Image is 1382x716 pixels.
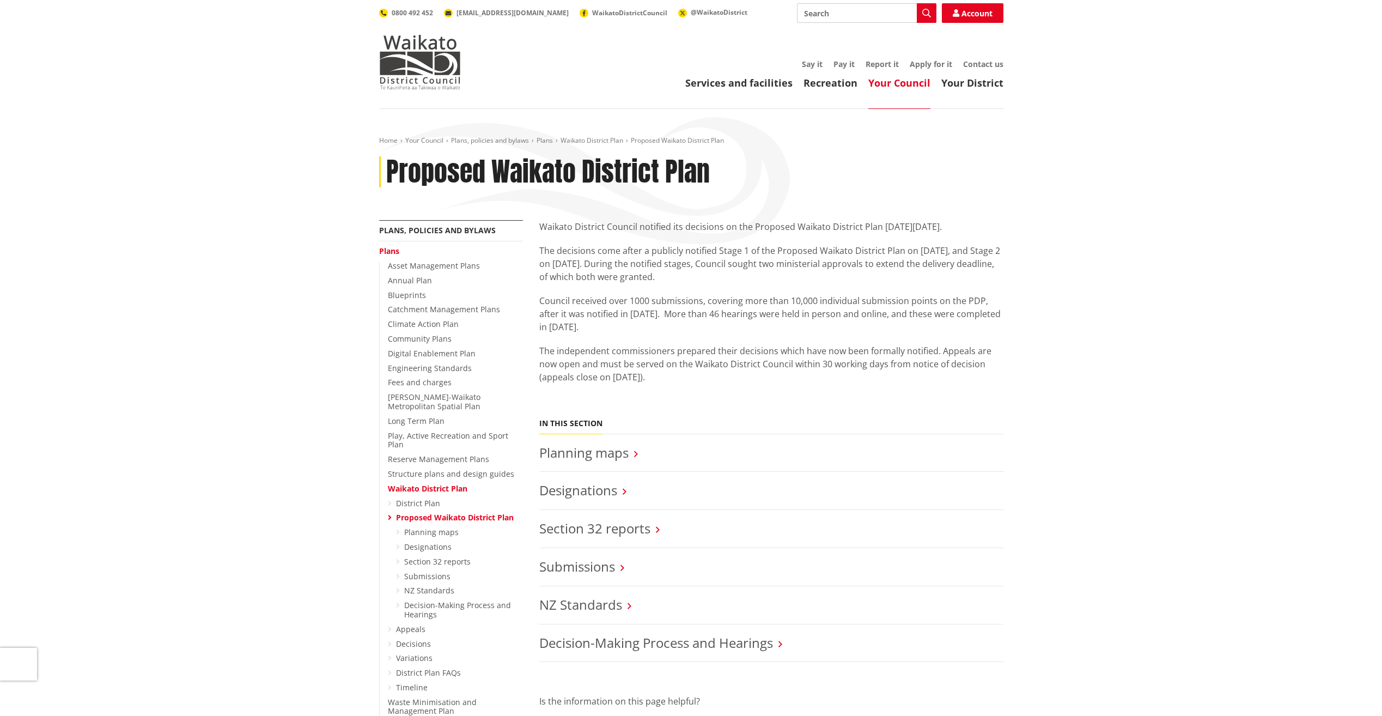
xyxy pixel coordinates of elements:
a: Recreation [803,76,857,89]
a: WaikatoDistrictCouncil [580,8,667,17]
a: Submissions [404,571,450,581]
a: Digital Enablement Plan [388,348,476,359]
a: Catchment Management Plans [388,304,500,314]
p: The decisions come after a publicly notified Stage 1 of the Proposed Waikato District Plan on [DA... [539,244,1003,283]
span: Proposed Waikato District Plan [631,136,724,145]
a: NZ Standards [539,596,622,614]
a: Designations [404,542,452,552]
a: Reserve Management Plans [388,454,489,464]
a: Asset Management Plans [388,260,480,271]
a: Your Council [868,76,930,89]
a: Community Plans [388,333,452,344]
img: Waikato District Council - Te Kaunihera aa Takiwaa o Waikato [379,35,461,89]
a: Planning maps [539,444,629,462]
a: Plans [379,246,399,256]
a: Designations [539,481,617,499]
h5: In this section [539,419,602,428]
a: Structure plans and design guides [388,469,514,479]
a: Services and facilities [685,76,793,89]
a: Waikato District Plan [388,483,467,494]
a: Section 32 reports [539,519,650,537]
a: Say it [802,59,823,69]
a: 0800 492 452 [379,8,433,17]
a: Home [379,136,398,145]
a: Decisions [396,639,431,649]
a: Annual Plan [388,275,432,286]
a: Long Term Plan [388,416,445,426]
span: WaikatoDistrictCouncil [592,8,667,17]
p: Council received over 1000 submissions, covering more than 10,000 individual submission points on... [539,294,1003,333]
p: Waikato District Council notified its decisions on the Proposed Waikato District Plan [DATE][DATE]. [539,220,1003,233]
a: Apply for it [910,59,952,69]
a: Your Council [405,136,443,145]
a: Section 32 reports [404,556,471,567]
span: @WaikatoDistrict [691,8,747,17]
h1: Proposed Waikato District Plan [386,156,710,188]
a: Account [942,3,1003,23]
a: Timeline [396,682,428,693]
span: 0800 492 452 [392,8,433,17]
a: District Plan [396,498,440,508]
a: Decision-Making Process and Hearings [404,600,511,620]
a: Waikato District Plan [561,136,623,145]
a: Variations [396,653,433,663]
a: Proposed Waikato District Plan [396,512,514,523]
a: NZ Standards [404,585,454,596]
nav: breadcrumb [379,136,1003,145]
a: Play, Active Recreation and Sport Plan [388,430,508,450]
p: The independent commissioners prepared their decisions which have now been formally notified. App... [539,344,1003,384]
a: Fees and charges [388,377,452,387]
a: District Plan FAQs [396,668,461,678]
a: Blueprints [388,290,426,300]
a: Planning maps [404,527,459,537]
a: Your District [941,76,1003,89]
a: [PERSON_NAME]-Waikato Metropolitan Spatial Plan [388,392,480,411]
a: Pay it [833,59,855,69]
span: [EMAIL_ADDRESS][DOMAIN_NAME] [456,8,569,17]
a: [EMAIL_ADDRESS][DOMAIN_NAME] [444,8,569,17]
a: Engineering Standards [388,363,472,373]
input: Search input [797,3,936,23]
a: Submissions [539,557,615,575]
a: Climate Action Plan [388,319,459,329]
a: Report it [866,59,899,69]
a: Plans, policies and bylaws [379,225,496,235]
a: Decision-Making Process and Hearings [539,634,773,652]
a: Plans, policies and bylaws [451,136,529,145]
a: @WaikatoDistrict [678,8,747,17]
p: Is the information on this page helpful? [539,695,1003,708]
a: Plans [537,136,553,145]
a: Appeals [396,624,425,634]
a: Contact us [963,59,1003,69]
